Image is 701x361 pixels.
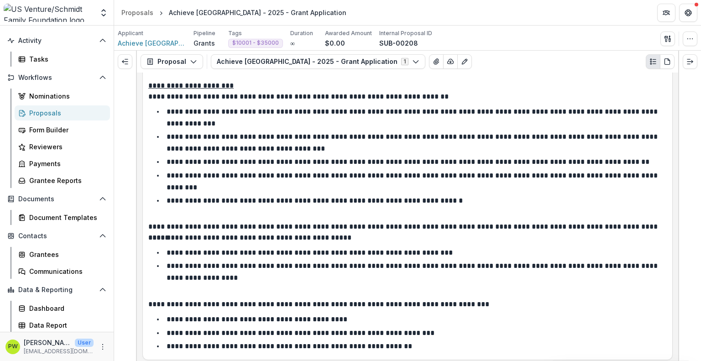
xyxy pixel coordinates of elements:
[18,74,95,82] span: Workflows
[15,247,110,262] a: Grantees
[29,108,103,118] div: Proposals
[15,301,110,316] a: Dashboard
[15,52,110,67] a: Tasks
[379,29,432,37] p: Internal Proposal ID
[118,38,186,48] a: Achieve [GEOGRAPHIC_DATA]
[15,318,110,333] a: Data Report
[15,156,110,171] a: Payments
[169,8,346,17] div: Achieve [GEOGRAPHIC_DATA] - 2025 - Grant Application
[29,142,103,152] div: Reviewers
[18,286,95,294] span: Data & Reporting
[657,4,675,22] button: Partners
[24,347,94,356] p: [EMAIL_ADDRESS][DOMAIN_NAME]
[325,38,345,48] p: $0.00
[15,173,110,188] a: Grantee Reports
[29,125,103,135] div: Form Builder
[211,54,425,69] button: Achieve [GEOGRAPHIC_DATA] - 2025 - Grant Application1
[29,320,103,330] div: Data Report
[4,229,110,243] button: Open Contacts
[15,139,110,154] a: Reviewers
[290,29,313,37] p: Duration
[18,195,95,203] span: Documents
[15,105,110,120] a: Proposals
[4,33,110,48] button: Open Activity
[118,6,157,19] a: Proposals
[646,54,660,69] button: Plaintext view
[29,250,103,259] div: Grantees
[29,159,103,168] div: Payments
[679,4,697,22] button: Get Help
[24,338,71,347] p: [PERSON_NAME]
[15,122,110,137] a: Form Builder
[29,176,103,185] div: Grantee Reports
[18,232,95,240] span: Contacts
[121,8,153,17] div: Proposals
[29,91,103,101] div: Nominations
[429,54,444,69] button: View Attached Files
[15,264,110,279] a: Communications
[15,89,110,104] a: Nominations
[29,303,103,313] div: Dashboard
[232,40,279,46] span: $10001 - $35000
[683,54,697,69] button: Expand right
[18,37,95,45] span: Activity
[379,38,418,48] p: SUB-00208
[4,70,110,85] button: Open Workflows
[325,29,372,37] p: Awarded Amount
[141,54,203,69] button: Proposal
[457,54,472,69] button: Edit as form
[118,29,143,37] p: Applicant
[118,54,132,69] button: Expand left
[4,192,110,206] button: Open Documents
[228,29,242,37] p: Tags
[15,210,110,225] a: Document Templates
[4,4,94,22] img: US Venture/Schmidt Family Foundation logo
[194,38,215,48] p: Grants
[29,267,103,276] div: Communications
[290,38,295,48] p: ∞
[29,54,103,64] div: Tasks
[8,344,18,350] div: Parker Wolf
[194,29,215,37] p: Pipeline
[660,54,675,69] button: PDF view
[118,6,350,19] nav: breadcrumb
[29,213,103,222] div: Document Templates
[75,339,94,347] p: User
[97,341,108,352] button: More
[4,283,110,297] button: Open Data & Reporting
[97,4,110,22] button: Open entity switcher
